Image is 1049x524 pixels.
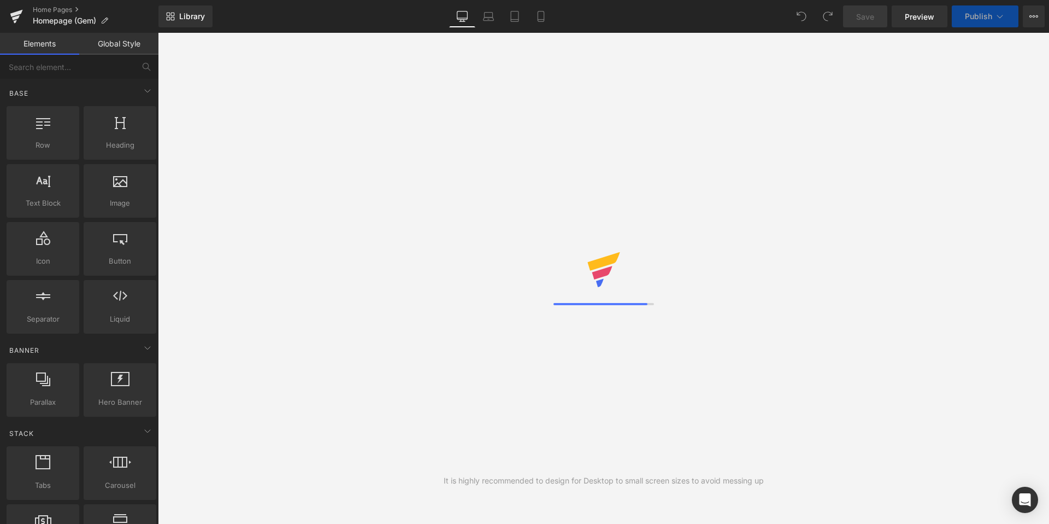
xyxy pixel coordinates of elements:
span: Hero Banner [87,397,153,408]
span: Separator [10,313,76,325]
span: Button [87,255,153,267]
span: Row [10,139,76,151]
div: It is highly recommended to design for Desktop to small screen sizes to avoid messing up [444,475,764,487]
span: Base [8,88,30,98]
span: Heading [87,139,153,151]
button: Publish [952,5,1018,27]
a: Preview [892,5,947,27]
span: Image [87,197,153,209]
span: Liquid [87,313,153,325]
button: Redo [817,5,839,27]
a: Desktop [449,5,475,27]
button: Undo [791,5,812,27]
div: Open Intercom Messenger [1012,487,1038,513]
span: Publish [965,12,992,21]
span: Homepage (Gem) [33,16,96,25]
a: Tablet [502,5,528,27]
a: Laptop [475,5,502,27]
span: Banner [8,345,40,356]
a: Global Style [79,33,158,55]
span: Save [856,11,874,22]
span: Text Block [10,197,76,209]
a: Home Pages [33,5,158,14]
a: Mobile [528,5,554,27]
button: More [1023,5,1045,27]
span: Carousel [87,480,153,491]
span: Library [179,11,205,21]
span: Tabs [10,480,76,491]
span: Parallax [10,397,76,408]
span: Stack [8,428,35,439]
span: Icon [10,255,76,267]
a: New Library [158,5,213,27]
span: Preview [905,11,934,22]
